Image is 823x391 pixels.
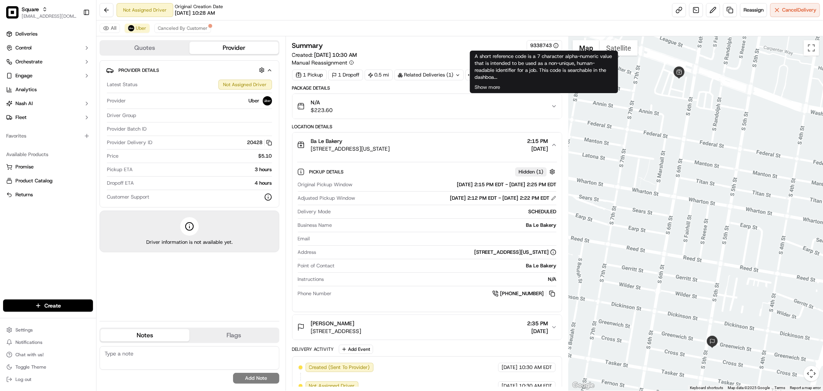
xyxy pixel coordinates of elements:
[107,112,136,119] span: Driver Group
[530,42,559,49] button: 9338743
[770,3,820,17] button: CancelDelivery
[335,222,556,229] div: Ba Le Bakery
[782,7,816,14] span: Cancel Delivery
[158,25,208,31] span: Canceled By Customer
[690,385,723,391] button: Keyboard shortcuts
[600,40,638,56] button: Show satellite imagery
[8,113,14,119] div: 📗
[107,194,149,201] span: Customer Support
[6,6,19,19] img: Square
[3,175,93,187] button: Product Catalog
[3,349,93,360] button: Chat with us!
[339,345,373,354] button: Add Event
[292,133,562,157] button: Ba Le Bakery[STREET_ADDRESS][US_STATE]2:15 PM[DATE]
[804,40,819,56] button: Toggle fullscreen view
[146,239,233,246] span: Driver information is not available yet.
[3,148,93,161] div: Available Products
[394,70,464,80] div: Related Deliveries (1)
[502,364,517,371] span: [DATE]
[309,169,345,175] span: Pickup Details
[292,157,562,312] div: Ba Le Bakery[STREET_ADDRESS][US_STATE]2:15 PM[DATE]
[3,28,93,40] a: Deliveries
[15,364,46,370] span: Toggle Theme
[298,181,353,188] span: Original Pickup Window
[292,94,562,119] button: N/A$223.60
[6,177,90,184] a: Product Catalog
[527,327,548,335] span: [DATE]
[259,153,272,160] span: $5.10
[3,337,93,348] button: Notifications
[136,25,146,31] span: Uber
[774,386,785,390] a: Terms (opens in new tab)
[298,276,324,283] span: Instructions
[189,329,279,342] button: Flags
[527,145,548,153] span: [DATE]
[356,181,556,188] div: [DATE] 2:15 PM EDT - [DATE] 2:25 PM EDT
[15,352,44,358] span: Chat with us!
[500,290,544,297] span: [PHONE_NUMBER]
[3,374,93,385] button: Log out
[571,381,596,391] a: Open this area in Google Maps (opens a new window)
[175,10,215,17] span: [DATE] 10:28 AM
[15,163,34,170] span: Promise
[137,180,272,187] div: 4 hours
[15,177,52,184] span: Product Catalog
[77,131,93,137] span: Pylon
[107,153,118,160] span: Price
[22,5,39,13] button: Square
[128,25,134,31] img: uber-new-logo.jpeg
[136,166,272,173] div: 3 hours
[292,124,562,130] div: Location Details
[492,289,556,298] a: [PHONE_NUMBER]
[292,42,323,49] h3: Summary
[292,70,327,80] div: 1 Pickup
[298,249,316,256] span: Address
[175,3,223,10] span: Original Creation Date
[8,31,140,43] p: Welcome 👋
[298,235,310,242] span: Email
[189,42,279,54] button: Provider
[107,126,147,133] span: Provider Batch ID
[118,67,159,73] span: Provider Details
[298,290,332,297] span: Phone Number
[15,31,37,37] span: Deliveries
[106,64,273,76] button: Provider Details
[790,386,821,390] a: Report a map error
[311,137,343,145] span: Ba Le Bakery
[311,106,333,114] span: $223.60
[15,191,33,198] span: Returns
[22,13,77,19] button: [EMAIL_ADDRESS][DOMAIN_NAME]
[3,189,93,201] button: Returns
[3,3,80,22] button: SquareSquare[EMAIL_ADDRESS][DOMAIN_NAME]
[125,24,150,33] button: Uber
[475,84,500,91] button: Show more
[8,8,23,23] img: Nash
[3,325,93,335] button: Settings
[247,139,272,146] button: 20428
[44,302,61,309] span: Create
[3,362,93,372] button: Toggle Theme
[3,97,93,110] button: Nash AI
[3,161,93,173] button: Promise
[263,96,272,105] img: uber-new-logo.jpeg
[100,329,189,342] button: Notes
[728,386,770,390] span: Map data ©2025 Google
[107,81,137,88] span: Latest Status
[8,74,22,88] img: 1736555255976-a54dd68f-1ca7-489b-9aae-adbdc363a1c4
[527,137,548,145] span: 2:15 PM
[73,112,124,120] span: API Documentation
[249,97,260,104] span: Uber
[292,346,334,352] div: Delivery Activity
[3,83,93,96] a: Analytics
[519,364,552,371] span: 10:30 AM EDT
[573,40,600,56] button: Show street map
[3,42,93,54] button: Control
[107,97,126,104] span: Provider
[15,327,33,333] span: Settings
[54,131,93,137] a: Powered byPylon
[3,111,93,124] button: Fleet
[6,163,90,170] a: Promise
[292,85,562,91] div: Package Details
